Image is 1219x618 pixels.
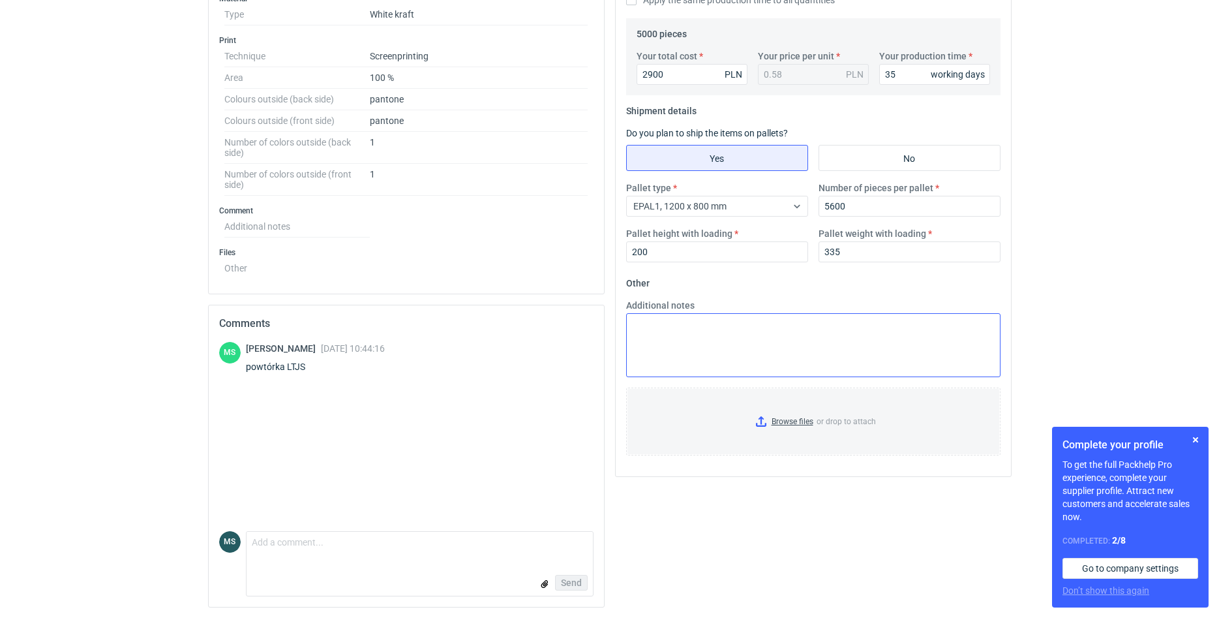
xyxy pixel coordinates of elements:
a: Go to company settings [1062,558,1198,579]
dd: pantone [370,89,588,110]
dt: Number of colors outside (front side) [224,164,370,196]
label: No [819,145,1001,171]
label: Pallet height with loading [626,227,732,240]
label: Additional notes [626,299,695,312]
button: Don’t show this again [1062,584,1149,597]
div: Completed: [1062,534,1198,548]
h1: Complete your profile [1062,437,1198,453]
dd: 1 [370,164,588,196]
strong: 2 / 8 [1112,535,1126,546]
dt: Other [224,258,370,273]
dt: Number of colors outside (back side) [224,132,370,164]
h3: Comment [219,206,594,216]
dt: Area [224,67,370,89]
label: Pallet weight with loading [819,227,926,240]
label: Yes [626,145,808,171]
h3: Files [219,247,594,258]
input: 0 [879,64,990,85]
div: Michał Sokołowski [219,531,241,553]
dt: Colours outside (front side) [224,110,370,132]
span: [PERSON_NAME] [246,343,321,354]
span: [DATE] 10:44:16 [321,343,385,354]
div: powtórka LTJS [246,360,385,373]
div: Maciej Sikora [219,342,241,363]
dd: White kraft [370,4,588,25]
h2: Comments [219,316,594,332]
label: or drop to attach [627,388,1000,455]
dt: Colours outside (back side) [224,89,370,110]
dt: Type [224,4,370,25]
button: Skip for now [1188,432,1203,448]
legend: Shipment details [626,100,697,116]
label: Your total cost [637,50,697,63]
label: Your price per unit [758,50,834,63]
input: 0 [626,241,808,262]
label: Number of pieces per pallet [819,181,933,194]
dd: 1 [370,132,588,164]
legend: Other [626,273,650,288]
input: 0 [819,196,1001,217]
figcaption: MS [219,531,241,553]
div: working days [931,68,985,81]
legend: 5000 pieces [637,23,687,39]
figcaption: MS [219,342,241,363]
input: 0 [637,64,747,85]
span: EPAL1, 1200 x 800 mm [633,201,727,211]
dd: pantone [370,110,588,132]
h3: Print [219,35,594,46]
p: To get the full Packhelp Pro experience, complete your supplier profile. Attract new customers an... [1062,458,1198,523]
dd: Screenprinting [370,46,588,67]
div: PLN [846,68,864,81]
input: 0 [819,241,1001,262]
label: Pallet type [626,181,671,194]
label: Do you plan to ship the items on pallets? [626,128,788,138]
dt: Additional notes [224,216,370,238]
label: Your production time [879,50,967,63]
div: PLN [725,68,742,81]
span: Send [561,578,582,587]
button: Send [555,575,588,591]
dt: Technique [224,46,370,67]
dd: 100 % [370,67,588,89]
